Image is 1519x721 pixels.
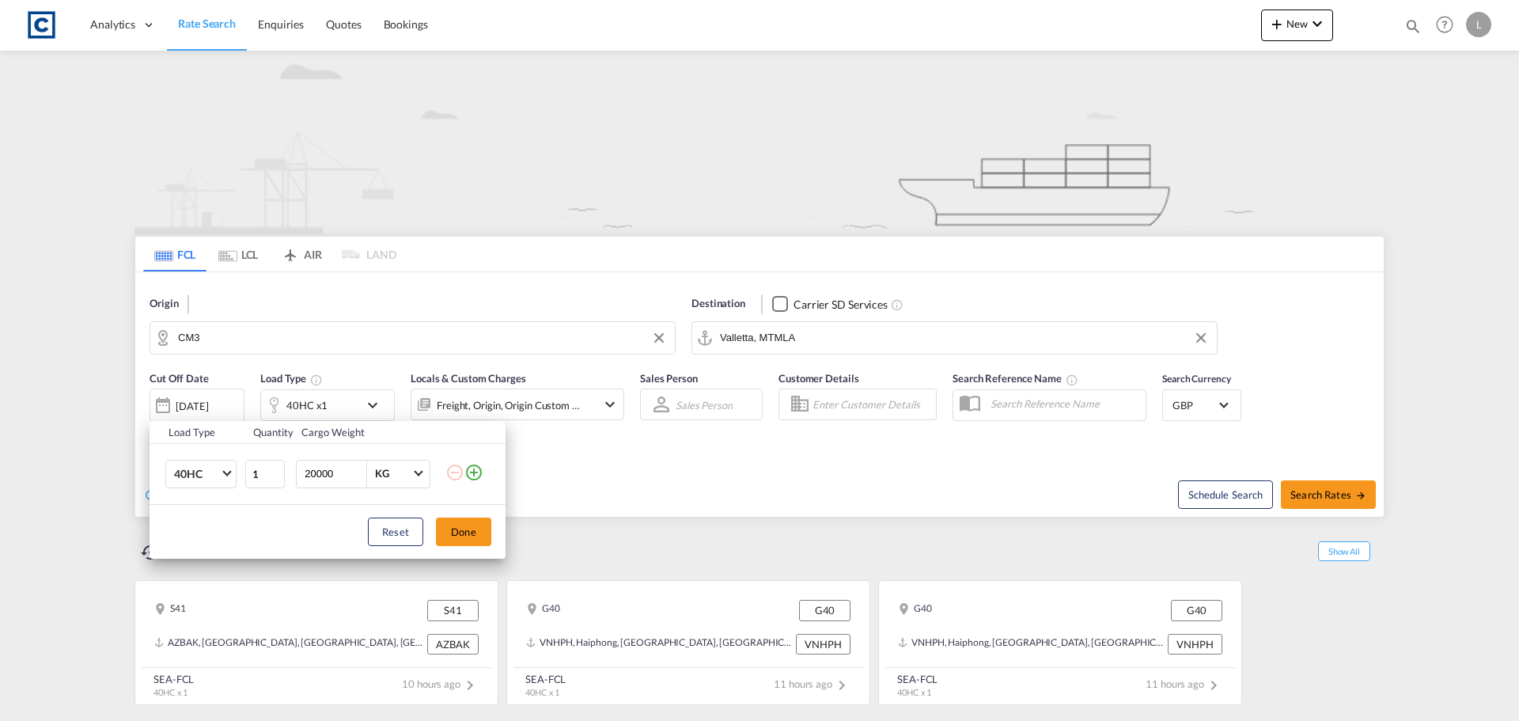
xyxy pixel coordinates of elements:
[436,518,491,546] button: Done
[165,460,237,488] md-select: Choose: 40HC
[174,466,220,482] span: 40HC
[245,460,285,488] input: Qty
[301,425,436,439] div: Cargo Weight
[244,421,293,444] th: Quantity
[368,518,423,546] button: Reset
[303,461,366,488] input: Enter Weight
[375,467,389,480] div: KG
[464,463,483,482] md-icon: icon-plus-circle-outline
[445,463,464,482] md-icon: icon-minus-circle-outline
[150,421,244,444] th: Load Type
